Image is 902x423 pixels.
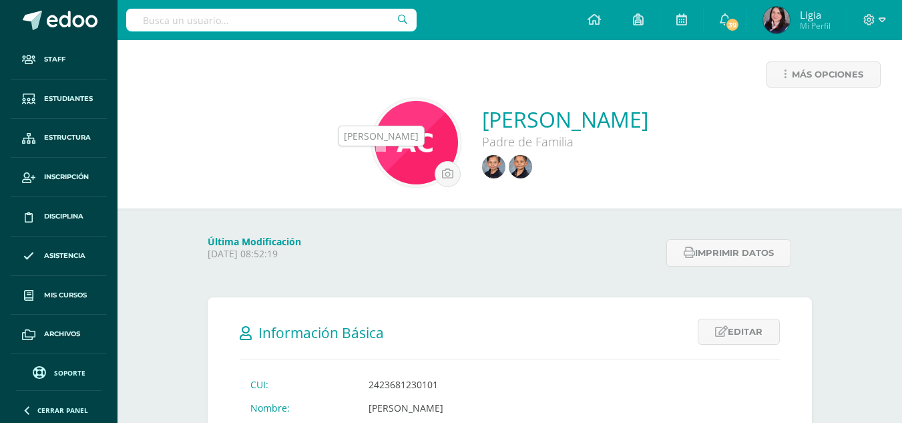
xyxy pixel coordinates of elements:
[344,130,419,143] div: [PERSON_NAME]
[16,363,101,381] a: Soporte
[11,237,107,276] a: Asistencia
[725,17,740,32] span: 39
[11,80,107,119] a: Estudiantes
[11,158,107,197] a: Inscripción
[11,315,107,354] a: Archivos
[44,94,93,104] span: Estudiantes
[792,62,863,87] span: Más opciones
[258,323,384,342] span: Información Básica
[482,134,648,150] div: Padre de Familia
[763,7,790,33] img: d5e06c0e5c60f8cb8d69cae07b21a756.png
[666,239,791,267] button: Imprimir datos
[482,155,505,178] img: 86e14376ef14e4ac4769a155c1675d8f.png
[44,329,80,339] span: Archivos
[44,172,89,182] span: Inscripción
[126,9,417,31] input: Busca un usuario...
[208,235,658,248] h4: Última Modificación
[208,248,658,260] p: [DATE] 08:52:19
[375,101,458,184] img: 7546d9dedd17e5be2248454f00a29fbe.png
[44,290,87,301] span: Mis cursos
[11,119,107,158] a: Estructura
[482,105,648,134] a: [PERSON_NAME]
[766,61,881,88] a: Más opciones
[240,373,358,396] td: CUI:
[800,8,831,21] span: Ligia
[509,155,532,178] img: 7bc75dafec4cfd442baaee8efb5ab774.png
[800,20,831,31] span: Mi Perfil
[44,211,83,222] span: Disciplina
[11,197,107,237] a: Disciplina
[44,132,91,143] span: Estructura
[358,373,720,396] td: 2423681230101
[698,319,780,345] a: Editar
[54,368,85,378] span: Soporte
[240,396,358,420] td: Nombre:
[44,54,65,65] span: Staff
[37,406,88,415] span: Cerrar panel
[11,40,107,80] a: Staff
[11,276,107,315] a: Mis cursos
[44,251,85,261] span: Asistencia
[358,396,720,420] td: [PERSON_NAME]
